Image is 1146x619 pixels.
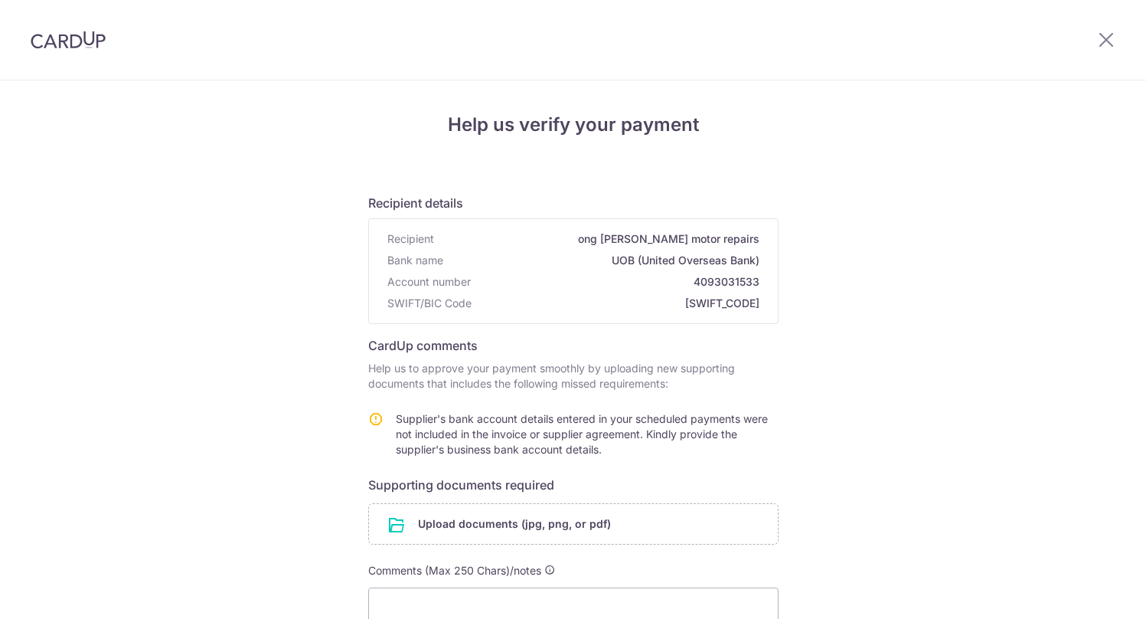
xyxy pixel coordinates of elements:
[368,503,779,545] div: Upload documents (jpg, png, or pdf)
[368,336,779,355] h6: CardUp comments
[368,476,779,494] h6: Supporting documents required
[368,111,779,139] h4: Help us verify your payment
[449,253,759,268] span: UOB (United Overseas Bank)
[368,361,779,391] p: Help us to approve your payment smoothly by uploading new supporting documents that includes the ...
[368,564,541,577] span: Comments (Max 250 Chars)/notes
[387,231,434,247] span: Recipient
[387,296,472,311] span: SWIFT/BIC Code
[387,253,443,268] span: Bank name
[440,231,759,247] span: ong [PERSON_NAME] motor repairs
[387,274,471,290] span: Account number
[396,412,768,456] span: Supplier's bank account details entered in your scheduled payments were not included in the invoi...
[368,194,779,212] h6: Recipient details
[477,274,759,290] span: 4093031533
[31,31,106,49] img: CardUp
[478,296,759,311] span: [SWIFT_CODE]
